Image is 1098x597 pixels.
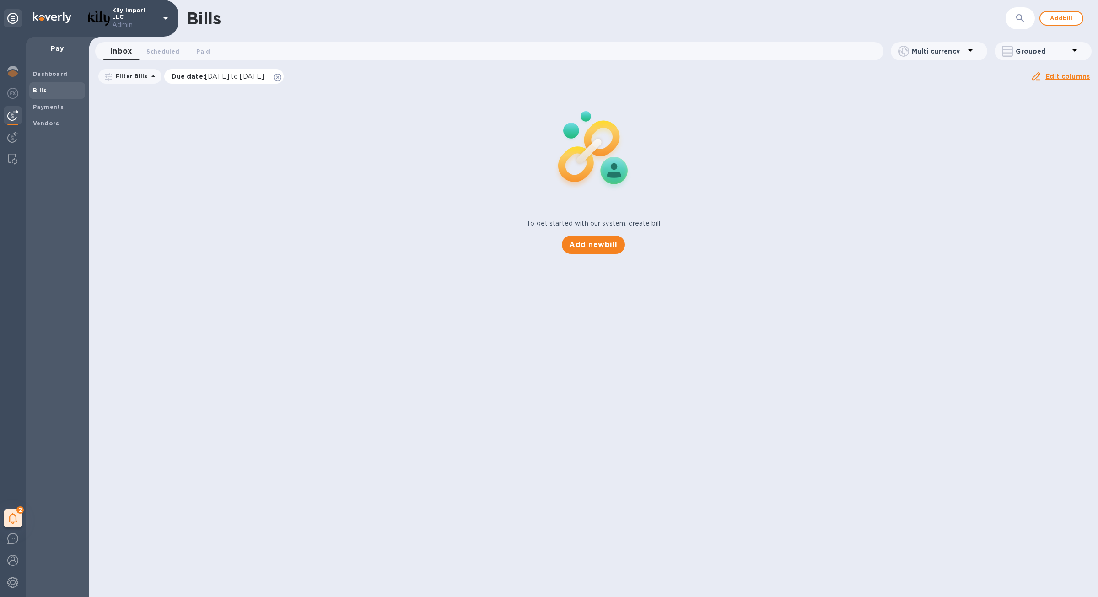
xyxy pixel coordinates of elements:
[1045,73,1090,80] u: Edit columns
[33,70,68,77] b: Dashboard
[110,45,132,58] span: Inbox
[1016,47,1069,56] p: Grouped
[7,88,18,99] img: Foreign exchange
[562,236,624,254] button: Add newbill
[187,9,221,28] h1: Bills
[16,506,24,514] span: 2
[527,219,660,228] p: To get started with our system, create bill
[33,44,81,53] p: Pay
[164,69,284,84] div: Due date:[DATE] to [DATE]
[33,87,47,94] b: Bills
[112,7,158,30] p: Kily Import LLC
[146,47,179,56] span: Scheduled
[112,20,158,30] p: Admin
[205,73,264,80] span: [DATE] to [DATE]
[569,239,617,250] span: Add new bill
[4,9,22,27] div: Unpin categories
[172,72,269,81] p: Due date :
[33,103,64,110] b: Payments
[33,12,71,23] img: Logo
[912,47,965,56] p: Multi currency
[1039,11,1083,26] button: Addbill
[1048,13,1075,24] span: Add bill
[33,120,59,127] b: Vendors
[112,72,148,80] p: Filter Bills
[196,47,210,56] span: Paid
